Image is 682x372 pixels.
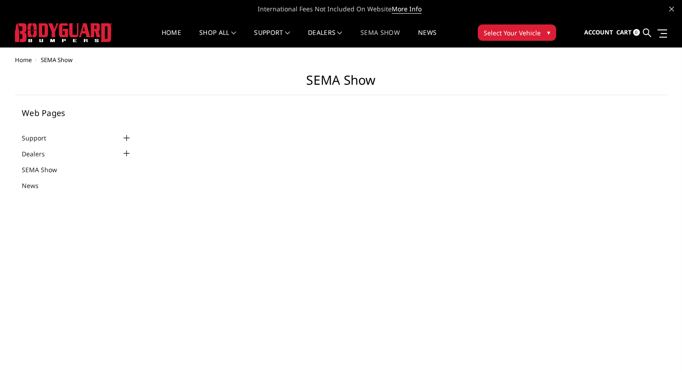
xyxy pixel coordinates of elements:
a: shop all [199,29,236,47]
h5: Web Pages [22,109,132,117]
a: Home [15,56,32,64]
a: Support [254,29,290,47]
a: News [22,181,50,190]
a: Home [162,29,181,47]
a: News [418,29,437,47]
span: Cart [616,28,632,36]
a: SEMA Show [22,165,68,174]
img: BODYGUARD BUMPERS [15,23,112,42]
a: More Info [392,5,422,14]
span: SEMA Show [41,56,72,64]
a: SEMA Show [360,29,400,47]
a: Dealers [308,29,342,47]
span: 0 [633,29,640,36]
a: Support [22,133,58,143]
a: Dealers [22,149,56,159]
span: ▾ [547,28,550,37]
h1: SEMA Show [15,72,667,95]
a: Account [584,20,613,45]
span: Account [584,28,613,36]
span: Select Your Vehicle [484,28,541,38]
button: Select Your Vehicle [478,24,556,41]
a: Cart 0 [616,20,640,45]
